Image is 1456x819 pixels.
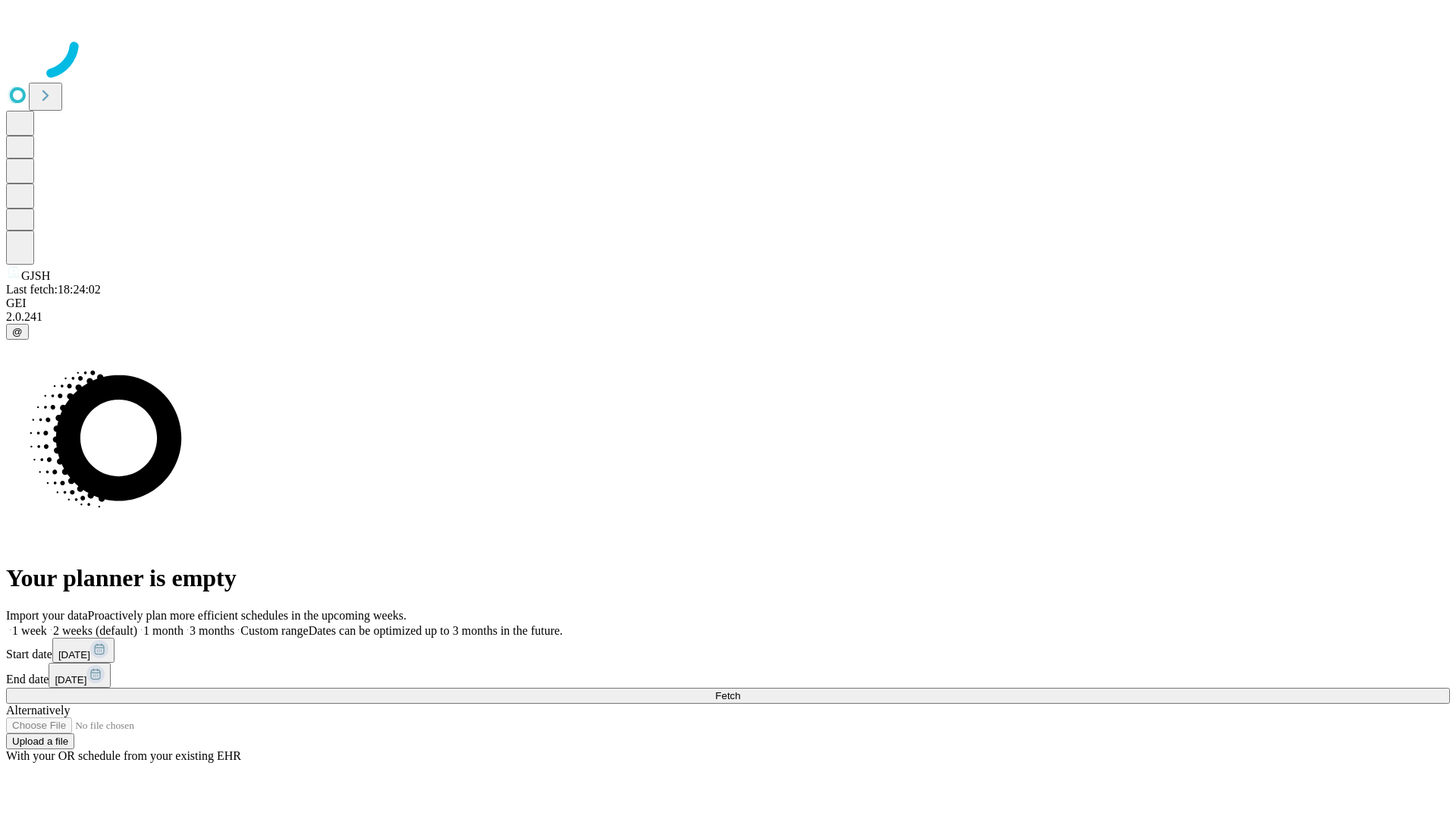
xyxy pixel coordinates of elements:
[6,283,101,296] span: Last fetch: 18:24:02
[88,609,406,622] span: Proactively plan more efficient schedules in the upcoming weeks.
[143,624,184,637] span: 1 month
[12,326,23,337] span: @
[6,609,88,622] span: Import your data
[21,269,50,282] span: GJSH
[58,649,90,661] span: [DATE]
[12,624,47,637] span: 1 week
[6,749,241,762] span: With your OR schedule from your existing EHR
[49,663,111,688] button: [DATE]
[6,324,29,340] button: @
[6,663,1450,688] div: End date
[53,624,137,637] span: 2 weeks (default)
[6,733,74,749] button: Upload a file
[190,624,234,637] span: 3 months
[6,638,1450,663] div: Start date
[715,690,740,701] span: Fetch
[6,310,1450,324] div: 2.0.241
[6,297,1450,310] div: GEI
[6,564,1450,592] h1: Your planner is empty
[309,624,563,637] span: Dates can be optimized up to 3 months in the future.
[55,674,86,686] span: [DATE]
[6,704,70,717] span: Alternatively
[52,638,115,663] button: [DATE]
[6,688,1450,704] button: Fetch
[240,624,308,637] span: Custom range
